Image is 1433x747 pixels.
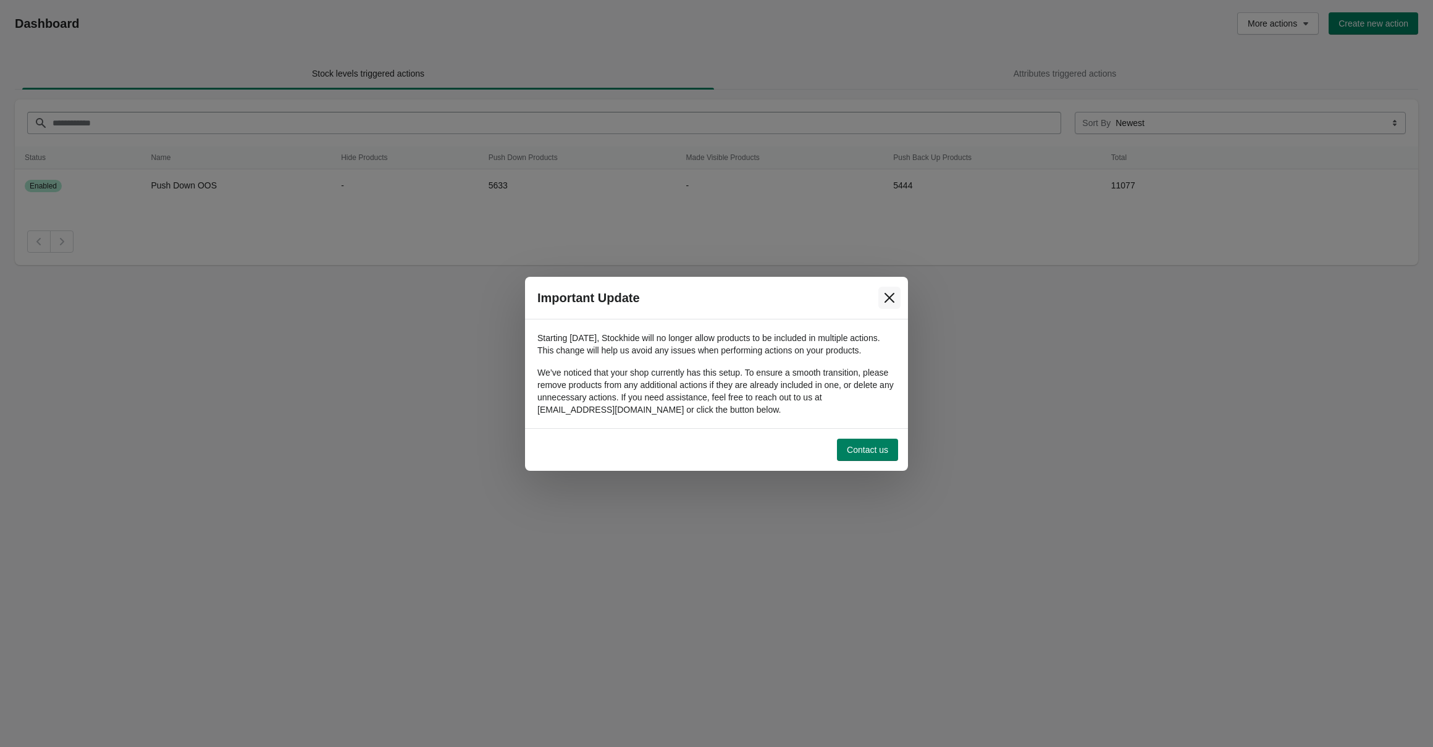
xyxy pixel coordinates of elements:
h2: Important Update [537,290,640,305]
span: Contact us [847,445,888,455]
p: Starting [DATE], Stockhide will no longer allow products to be included in multiple actions. This... [537,332,896,357]
button: Close [878,287,901,309]
button: Contact us [837,439,898,461]
p: We’ve noticed that your shop currently has this setup. To ensure a smooth transition, please remo... [537,366,896,416]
